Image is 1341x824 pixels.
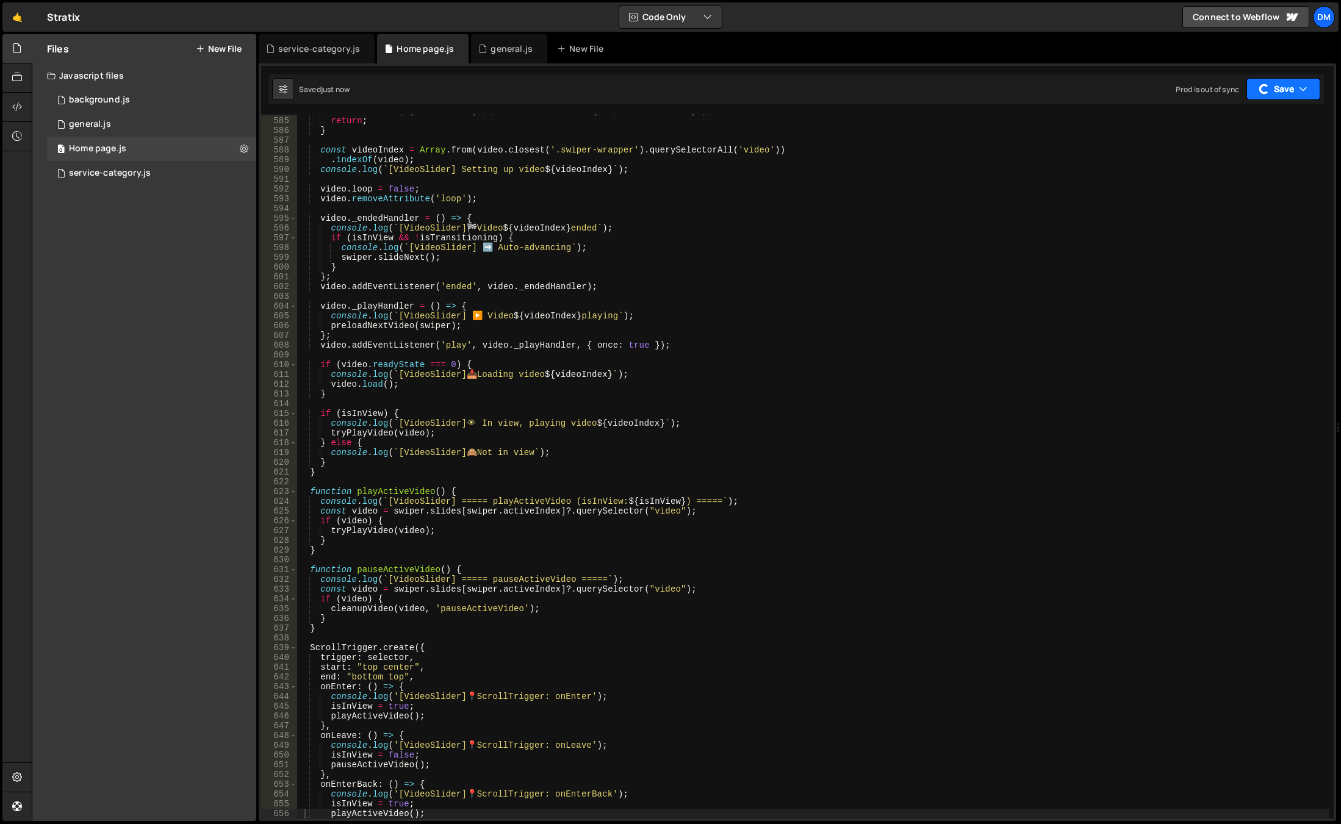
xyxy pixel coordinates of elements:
[261,779,297,789] div: 653
[261,155,297,165] div: 589
[69,119,111,130] div: general.js
[261,536,297,545] div: 628
[261,370,297,379] div: 611
[69,168,151,179] div: service-category.js
[261,145,297,155] div: 588
[261,653,297,662] div: 640
[261,243,297,253] div: 598
[299,84,350,95] div: Saved
[261,292,297,301] div: 603
[261,340,297,350] div: 608
[1246,78,1320,100] button: Save
[47,42,69,56] h2: Files
[47,112,256,137] div: 16575/45802.js
[261,682,297,692] div: 643
[261,487,297,496] div: 623
[557,43,608,55] div: New File
[261,409,297,418] div: 615
[261,350,297,360] div: 609
[261,721,297,731] div: 647
[261,213,297,223] div: 595
[261,418,297,428] div: 616
[1176,84,1239,95] div: Prod is out of sync
[619,6,722,28] button: Code Only
[261,740,297,750] div: 649
[261,711,297,721] div: 646
[261,331,297,340] div: 607
[47,161,256,185] div: 16575/46945.js
[261,311,297,321] div: 605
[261,135,297,145] div: 587
[69,95,130,106] div: background.js
[261,565,297,575] div: 631
[261,448,297,457] div: 619
[261,516,297,526] div: 626
[261,126,297,135] div: 586
[261,672,297,682] div: 642
[1313,6,1335,28] a: Dm
[261,301,297,311] div: 604
[261,506,297,516] div: 625
[261,555,297,565] div: 630
[261,360,297,370] div: 610
[2,2,32,32] a: 🤙
[397,43,454,55] div: Home page.js
[261,116,297,126] div: 585
[491,43,533,55] div: general.js
[32,63,256,88] div: Javascript files
[261,272,297,282] div: 601
[261,789,297,799] div: 654
[261,760,297,770] div: 651
[261,799,297,809] div: 655
[261,457,297,467] div: 620
[196,44,242,54] button: New File
[261,594,297,604] div: 634
[261,321,297,331] div: 606
[278,43,360,55] div: service-category.js
[261,496,297,506] div: 624
[47,137,256,161] : 16575/45977.js
[261,623,297,633] div: 637
[261,204,297,213] div: 594
[261,389,297,399] div: 613
[261,477,297,487] div: 622
[57,145,65,155] span: 0
[261,438,297,448] div: 618
[261,770,297,779] div: 652
[261,428,297,438] div: 617
[261,809,297,819] div: 656
[261,467,297,477] div: 621
[261,165,297,174] div: 590
[261,701,297,711] div: 645
[321,84,350,95] div: just now
[261,233,297,243] div: 597
[261,282,297,292] div: 602
[69,143,126,154] div: Home page.js
[261,223,297,233] div: 596
[261,174,297,184] div: 591
[261,643,297,653] div: 639
[261,731,297,740] div: 648
[261,614,297,623] div: 636
[261,662,297,672] div: 641
[261,194,297,204] div: 593
[261,526,297,536] div: 627
[261,584,297,594] div: 633
[261,253,297,262] div: 599
[261,379,297,389] div: 612
[1182,6,1309,28] a: Connect to Webflow
[261,545,297,555] div: 629
[47,10,80,24] div: Stratix
[261,604,297,614] div: 635
[261,262,297,272] div: 600
[261,575,297,584] div: 632
[261,633,297,643] div: 638
[47,88,256,112] div: 16575/45066.js
[261,750,297,760] div: 650
[261,692,297,701] div: 644
[261,184,297,194] div: 592
[261,399,297,409] div: 614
